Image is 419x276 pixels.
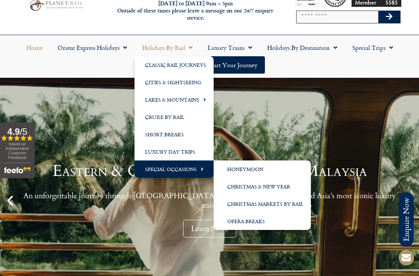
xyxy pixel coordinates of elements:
a: Luxury Trains [200,39,260,56]
nav: Menu [4,39,415,74]
ul: Special Occasions [214,160,311,230]
a: Start your Journey [202,56,265,74]
a: Honeymoon [214,160,311,178]
a: Orient Express Holidays [50,39,135,56]
a: Luxury Day Trips [135,143,214,160]
a: Cruise by Rail [135,108,214,126]
a: Learn More [183,220,236,237]
button: Search [378,11,400,23]
a: Cities & Sightseeing [135,74,214,91]
a: Holidays by Rail [135,39,200,56]
a: Special Trips [345,39,401,56]
a: Special Occasions [135,160,214,178]
h1: Eastern & Oriental Express – Wild Malaysia [19,163,400,179]
a: Lakes & Mountains [135,91,214,108]
a: Home [19,39,50,56]
a: Short Breaks [135,126,214,143]
ul: Holidays by Rail [135,56,214,178]
p: An unforgettable journey through [GEOGRAPHIC_DATA]’s jungles and coastlines aboard Asia’s most ic... [19,191,400,210]
a: Holidays by Destination [260,39,345,56]
a: Christmas & New Year [214,178,311,195]
a: Classic Rail Journeys [135,56,214,74]
a: Christmas Markets by Rail [214,195,311,213]
div: Previous slide [4,194,17,207]
a: Opera Breaks [214,213,311,230]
